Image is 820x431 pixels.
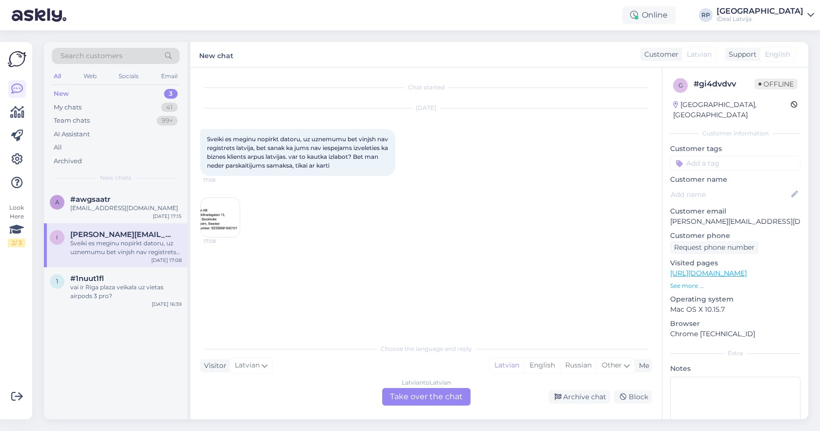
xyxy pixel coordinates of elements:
[70,274,104,283] span: #1nuut1fl
[82,70,99,83] div: Web
[670,304,800,315] p: Mac OS X 10.15.7
[235,360,260,371] span: Latvian
[670,129,800,138] div: Customer information
[687,49,712,60] span: Latvian
[640,49,678,60] div: Customer
[755,79,798,89] span: Offline
[70,230,172,239] span: ivars@planhat.com
[765,49,790,60] span: English
[670,269,747,278] a: [URL][DOMAIN_NAME]
[151,257,182,264] div: [DATE] 17:08
[152,301,182,308] div: [DATE] 16:39
[207,135,389,169] span: Sveiki es meginu nopirkt datoru, uz uznemumu bet vinjsh nav registrets latvija, bet sanak ka jums...
[524,358,560,373] div: English
[200,345,652,353] div: Choose the language and reply
[694,78,755,90] div: # gi4dvdvv
[670,258,800,268] p: Visited pages
[670,329,800,339] p: Chrome [TECHNICAL_ID]
[602,361,622,369] span: Other
[117,70,141,83] div: Socials
[54,156,82,166] div: Archived
[153,213,182,220] div: [DATE] 17:15
[100,173,131,182] span: New chats
[164,89,178,99] div: 3
[699,8,713,22] div: RP
[199,48,233,61] label: New chat
[54,143,62,152] div: All
[402,378,451,387] div: Latvian to Latvian
[54,129,90,139] div: AI Assistant
[70,283,182,301] div: vai ir Riga plaza veikala uz vietas airpods 3 pro?
[549,390,610,404] div: Archive chat
[54,116,90,126] div: Team chats
[670,231,800,241] p: Customer phone
[61,51,123,61] span: Search customers
[56,234,58,241] span: i
[717,15,803,23] div: iDeal Latvija
[670,364,800,374] p: Notes
[8,203,25,247] div: Look Here
[8,50,26,68] img: Askly Logo
[70,239,182,257] div: Sveiki es meginu nopirkt datoru, uz uznemumu bet vinjsh nav registrets latvija, bet sanak ka jums...
[204,237,240,245] span: 17:08
[725,49,757,60] div: Support
[614,390,652,404] div: Block
[203,176,240,184] span: 17:08
[635,361,649,371] div: Me
[200,83,652,92] div: Chat started
[678,82,683,89] span: g
[670,281,800,290] p: See more ...
[200,361,226,371] div: Visitor
[670,206,800,216] p: Customer email
[55,198,60,206] span: a
[560,358,596,373] div: Russian
[54,103,82,112] div: My chats
[161,103,178,112] div: 41
[622,6,676,24] div: Online
[70,195,110,204] span: #awgsaatr
[382,388,471,406] div: Take over the chat
[56,278,58,285] span: 1
[52,70,63,83] div: All
[157,116,178,126] div: 99+
[490,358,524,373] div: Latvian
[717,7,814,23] a: [GEOGRAPHIC_DATA]iDeal Latvija
[671,189,789,200] input: Add name
[8,238,25,247] div: 2 / 3
[159,70,180,83] div: Email
[673,100,791,120] div: [GEOGRAPHIC_DATA], [GEOGRAPHIC_DATA]
[717,7,803,15] div: [GEOGRAPHIC_DATA]
[54,89,69,99] div: New
[670,144,800,154] p: Customer tags
[670,349,800,358] div: Extra
[670,174,800,185] p: Customer name
[670,319,800,329] p: Browser
[70,204,182,213] div: [EMAIL_ADDRESS][DOMAIN_NAME]
[200,104,652,112] div: [DATE]
[670,156,800,171] input: Add a tag
[201,198,240,237] img: Attachment
[670,294,800,304] p: Operating system
[670,216,800,227] p: [PERSON_NAME][EMAIL_ADDRESS][DOMAIN_NAME]
[670,241,758,254] div: Request phone number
